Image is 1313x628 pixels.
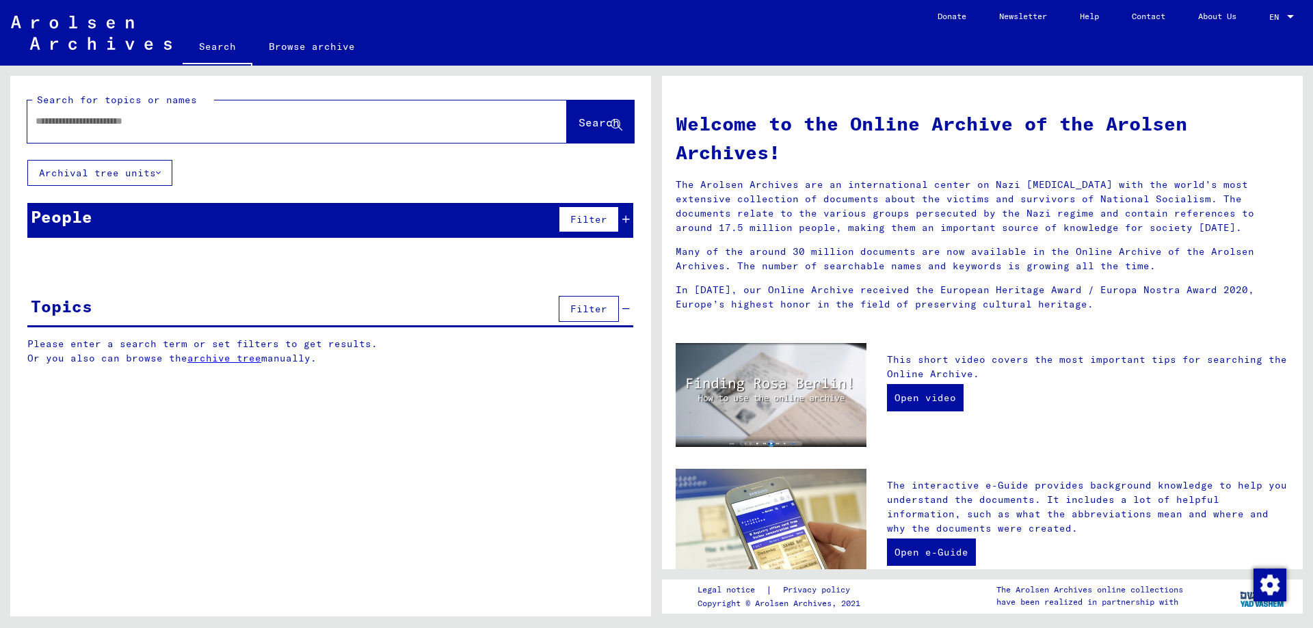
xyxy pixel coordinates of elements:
a: Open video [887,384,964,411]
img: eguide.jpg [676,469,866,596]
a: Legal notice [698,583,766,597]
div: Zustimmung ändern [1253,568,1286,601]
p: The Arolsen Archives are an international center on Nazi [MEDICAL_DATA] with the world’s most ext... [676,178,1289,235]
p: The Arolsen Archives online collections [996,584,1183,596]
div: Topics [31,294,92,318]
mat-select-trigger: EN [1269,12,1279,22]
button: Archival tree units [27,160,172,186]
button: Filter [559,206,619,232]
p: Copyright © Arolsen Archives, 2021 [698,597,866,610]
h1: Welcome to the Online Archive of the Arolsen Archives! [676,109,1289,167]
img: Zustimmung ändern [1254,569,1286,601]
p: This short video covers the most important tips for searching the Online Archive. [887,353,1289,381]
div: | [698,583,866,597]
button: Filter [559,296,619,322]
a: Privacy policy [772,583,866,597]
a: Open e-Guide [887,538,976,566]
div: People [31,204,92,229]
span: Filter [570,213,607,226]
p: The interactive e-Guide provides background knowledge to help you understand the documents. It in... [887,478,1289,536]
a: Search [183,30,252,66]
p: Many of the around 30 million documents are now available in the Online Archive of the Arolsen Ar... [676,245,1289,273]
img: Arolsen_neg.svg [11,16,172,50]
mat-label: Search for topics or names [37,94,197,106]
p: In [DATE], our Online Archive received the European Heritage Award / Europa Nostra Award 2020, Eu... [676,283,1289,312]
img: yv_logo.png [1237,579,1288,613]
img: video.jpg [676,343,866,447]
p: have been realized in partnership with [996,596,1183,608]
span: Filter [570,303,607,315]
button: Search [567,100,634,143]
a: archive tree [187,352,261,364]
span: Search [579,115,620,129]
a: Browse archive [252,30,371,63]
p: Please enter a search term or set filters to get results. Or you also can browse the manually. [27,337,634,366]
